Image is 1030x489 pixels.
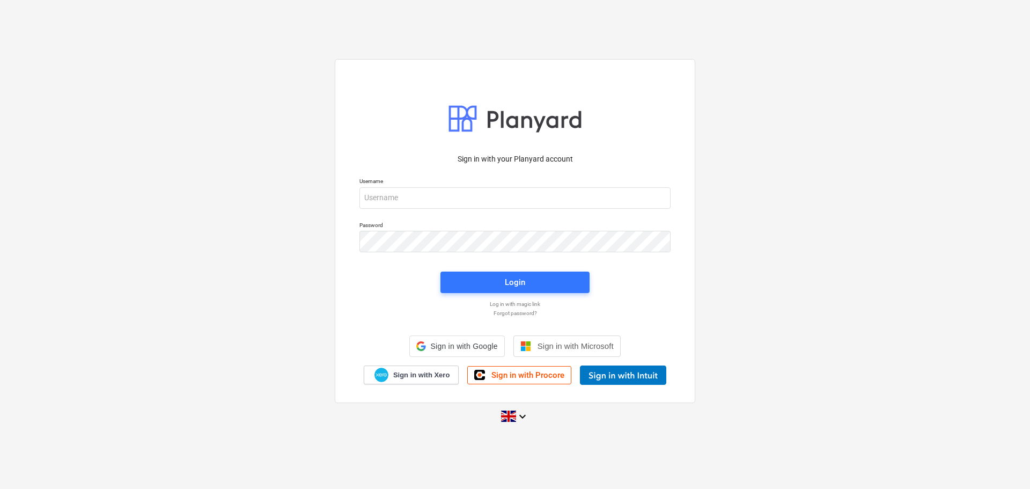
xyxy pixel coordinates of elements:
[467,366,571,384] a: Sign in with Procore
[409,335,504,357] div: Sign in with Google
[374,368,388,382] img: Xero logo
[520,341,531,352] img: Microsoft logo
[393,370,450,380] span: Sign in with Xero
[440,272,590,293] button: Login
[516,410,529,423] i: keyboard_arrow_down
[364,366,459,384] a: Sign in with Xero
[354,310,676,317] a: Forgot password?
[359,222,671,231] p: Password
[538,341,614,351] span: Sign in with Microsoft
[491,370,564,380] span: Sign in with Procore
[430,342,497,351] span: Sign in with Google
[505,275,525,289] div: Login
[354,301,676,308] a: Log in with magic link
[359,187,671,209] input: Username
[359,154,671,165] p: Sign in with your Planyard account
[359,178,671,187] p: Username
